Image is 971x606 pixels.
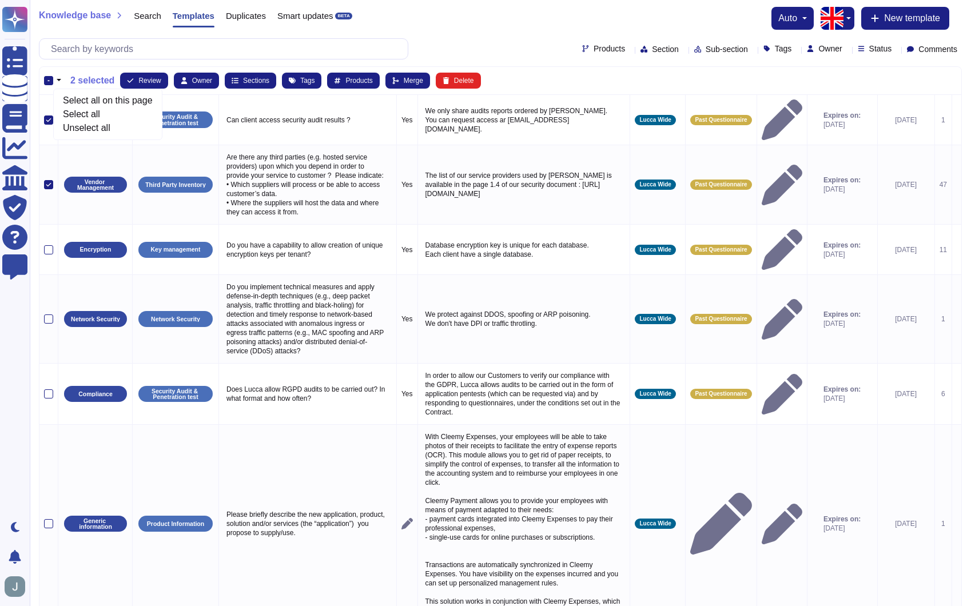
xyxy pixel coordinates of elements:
[940,314,947,324] div: 1
[335,13,352,19] div: BETA
[695,117,747,123] span: Past Questionnaire
[823,515,861,524] span: Expires on:
[423,168,626,201] p: The list of our service providers used by [PERSON_NAME] is available in the page 1.4 of our secur...
[401,314,413,324] p: Yes
[436,73,481,89] button: Delete
[151,316,200,322] p: Network Security
[2,574,33,599] button: user
[818,45,842,53] span: Owner
[884,14,940,23] span: New template
[192,77,212,84] span: Owner
[145,182,206,188] p: Third Party Inventory
[639,117,671,123] span: Lucca Wide
[940,389,947,398] div: 6
[823,394,861,403] span: [DATE]
[173,11,214,20] span: Templates
[277,11,333,20] span: Smart updates
[882,314,930,324] div: [DATE]
[940,115,947,125] div: 1
[151,246,201,253] p: Key management
[423,307,626,331] p: We protect against DDOS, spoofing or ARP poisoning. We don't have DPI or traffic throtling.
[142,114,209,126] p: Security Audit & Penetration test
[823,524,861,533] span: [DATE]
[243,77,269,84] span: Sections
[327,73,379,89] button: Products
[706,45,748,53] span: Sub-section
[224,238,392,262] p: Do you have a capability to allow creation of unique encryption keys per tenant?
[80,246,112,253] p: Encryption
[224,280,392,358] p: Do you implement technical measures and apply defense-in-depth techniques (e.g., deep packet anal...
[401,115,413,125] p: Yes
[5,576,25,597] img: user
[823,319,861,328] span: [DATE]
[224,507,392,540] p: Please briefly describe the new application, product, solution and/or services (the “application”...
[869,45,892,53] span: Status
[39,11,111,20] span: Knowledge base
[142,388,209,400] p: Security Audit & Penetration test
[652,45,679,53] span: Section
[778,14,807,23] button: auto
[70,76,114,85] span: 2 selected
[401,389,413,398] p: Yes
[823,310,861,319] span: Expires on:
[695,316,747,322] span: Past Questionnaire
[401,245,413,254] p: Yes
[300,77,315,84] span: Tags
[823,250,861,259] span: [DATE]
[823,385,861,394] span: Expires on:
[594,45,625,53] span: Products
[823,241,861,250] span: Expires on:
[345,77,372,84] span: Products
[639,316,671,322] span: Lucca Wide
[940,245,947,254] div: 11
[775,45,792,53] span: Tags
[695,182,747,188] span: Past Questionnaire
[134,11,161,20] span: Search
[120,73,168,89] button: Review
[823,185,861,194] span: [DATE]
[639,391,671,397] span: Lucca Wide
[882,389,930,398] div: [DATE]
[423,368,626,420] p: In order to allow our Customers to verify our compliance with the GDPR, Lucca allows audits to be...
[44,76,53,85] div: -
[404,77,423,84] span: Merge
[71,316,120,322] p: Network Security
[882,519,930,528] div: [DATE]
[454,77,474,84] span: Delete
[423,103,626,137] p: We only share audits reports ordered by [PERSON_NAME]. You can request access ar [EMAIL_ADDRESS][...
[224,150,392,220] p: Are there any third parties (e.g. hosted service providers) upon which you depend in order to pro...
[282,73,321,89] button: Tags
[639,247,671,253] span: Lucca Wide
[174,73,219,89] button: Owner
[147,521,204,527] p: Product Information
[882,115,930,125] div: [DATE]
[423,238,626,262] p: Database encryption key is unique for each database. Each client have a single database.
[68,518,123,530] p: Generic information
[385,73,430,89] button: Merge
[918,45,957,53] span: Comments
[54,121,162,135] a: Unselect all
[225,73,276,89] button: Sections
[54,94,162,107] a: Select all on this page
[695,391,747,397] span: Past Questionnaire
[823,176,861,185] span: Expires on:
[138,77,161,84] span: Review
[823,111,861,120] span: Expires on:
[823,120,861,129] span: [DATE]
[224,113,392,127] p: Can client access security audit results ?
[639,182,671,188] span: Lucca Wide
[778,14,797,23] span: auto
[224,382,392,406] p: Does Lucca allow RGPD audits to be carried out? In what format and how often?
[940,519,947,528] div: 1
[940,180,947,189] div: 47
[695,247,747,253] span: Past Questionnaire
[226,11,266,20] span: Duplicates
[861,7,949,30] button: New template
[882,245,930,254] div: [DATE]
[68,179,123,191] p: Vendor Management
[78,391,113,397] p: Compliance
[45,39,408,59] input: Search by keywords
[882,180,930,189] div: [DATE]
[821,7,843,30] img: en
[401,180,413,189] p: Yes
